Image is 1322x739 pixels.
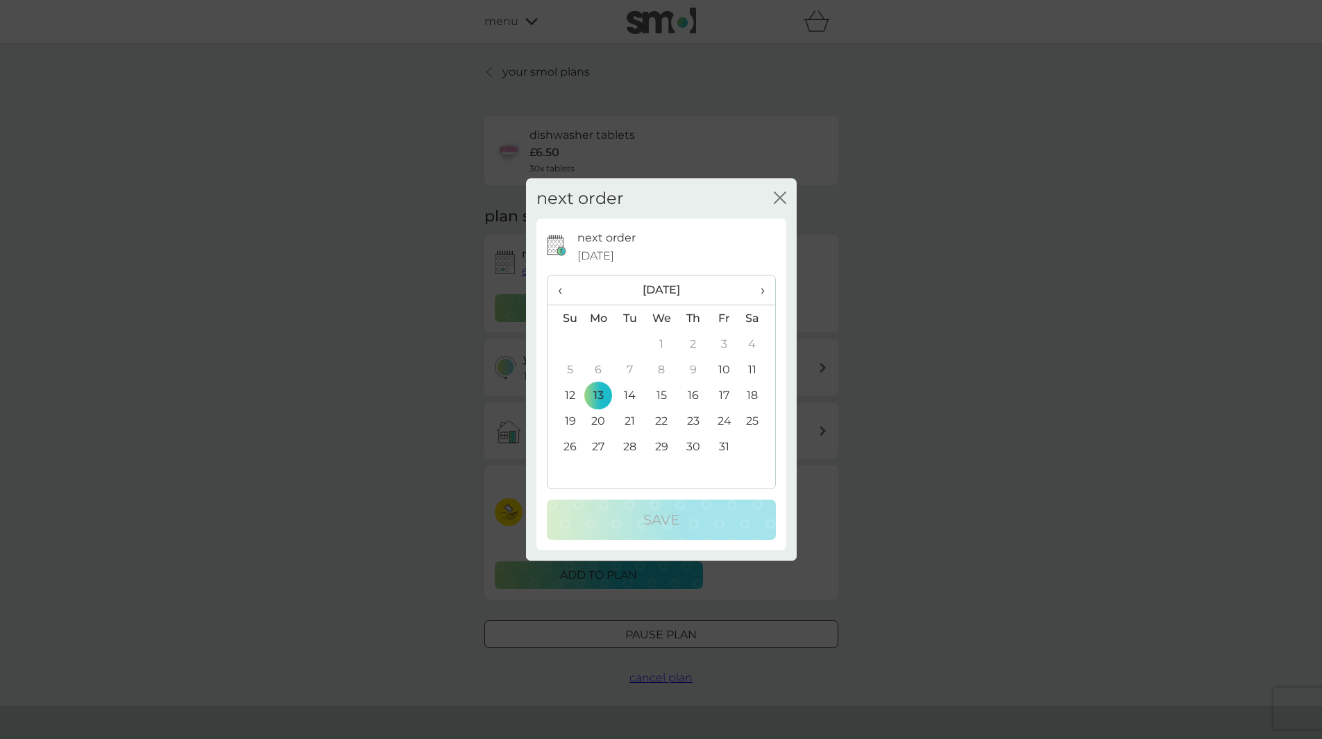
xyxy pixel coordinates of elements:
[709,305,740,332] th: Fr
[614,357,645,382] td: 7
[558,275,573,305] span: ‹
[677,434,709,459] td: 30
[677,331,709,357] td: 2
[547,500,776,540] button: Save
[677,305,709,332] th: Th
[645,408,677,434] td: 22
[614,434,645,459] td: 28
[645,331,677,357] td: 1
[583,357,615,382] td: 6
[583,434,615,459] td: 27
[548,408,583,434] td: 19
[645,434,677,459] td: 29
[677,408,709,434] td: 23
[677,382,709,408] td: 16
[709,382,740,408] td: 17
[614,382,645,408] td: 14
[614,305,645,332] th: Tu
[548,357,583,382] td: 5
[740,305,774,332] th: Sa
[740,382,774,408] td: 18
[577,229,636,247] p: next order
[548,305,583,332] th: Su
[643,509,679,531] p: Save
[548,434,583,459] td: 26
[645,305,677,332] th: We
[774,192,786,206] button: close
[740,357,774,382] td: 11
[583,382,615,408] td: 13
[614,408,645,434] td: 21
[709,357,740,382] td: 10
[548,382,583,408] td: 12
[709,331,740,357] td: 3
[577,247,614,265] span: [DATE]
[583,275,740,305] th: [DATE]
[583,305,615,332] th: Mo
[583,408,615,434] td: 20
[740,408,774,434] td: 25
[740,331,774,357] td: 4
[645,357,677,382] td: 8
[645,382,677,408] td: 15
[750,275,764,305] span: ›
[709,408,740,434] td: 24
[677,357,709,382] td: 9
[709,434,740,459] td: 31
[536,189,624,209] h2: next order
